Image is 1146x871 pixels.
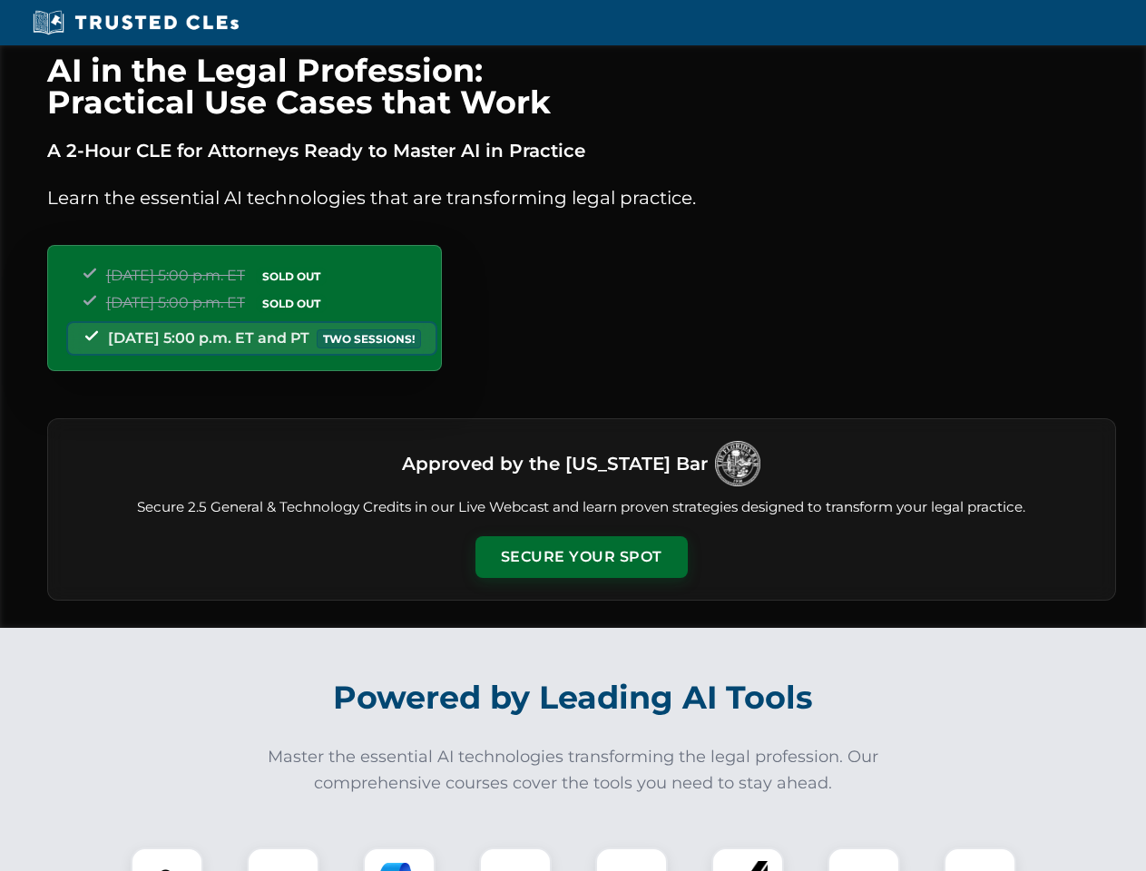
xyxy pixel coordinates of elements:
img: Logo [715,441,760,486]
p: A 2-Hour CLE for Attorneys Ready to Master AI in Practice [47,136,1116,165]
p: Master the essential AI technologies transforming the legal profession. Our comprehensive courses... [256,744,891,797]
span: [DATE] 5:00 p.m. ET [106,267,245,284]
h2: Powered by Leading AI Tools [71,666,1076,729]
h1: AI in the Legal Profession: Practical Use Cases that Work [47,54,1116,118]
span: SOLD OUT [256,267,327,286]
span: SOLD OUT [256,294,327,313]
p: Learn the essential AI technologies that are transforming legal practice. [47,183,1116,212]
h3: Approved by the [US_STATE] Bar [402,447,708,480]
p: Secure 2.5 General & Technology Credits in our Live Webcast and learn proven strategies designed ... [70,497,1093,518]
img: Trusted CLEs [27,9,244,36]
span: [DATE] 5:00 p.m. ET [106,294,245,311]
button: Secure Your Spot [475,536,688,578]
